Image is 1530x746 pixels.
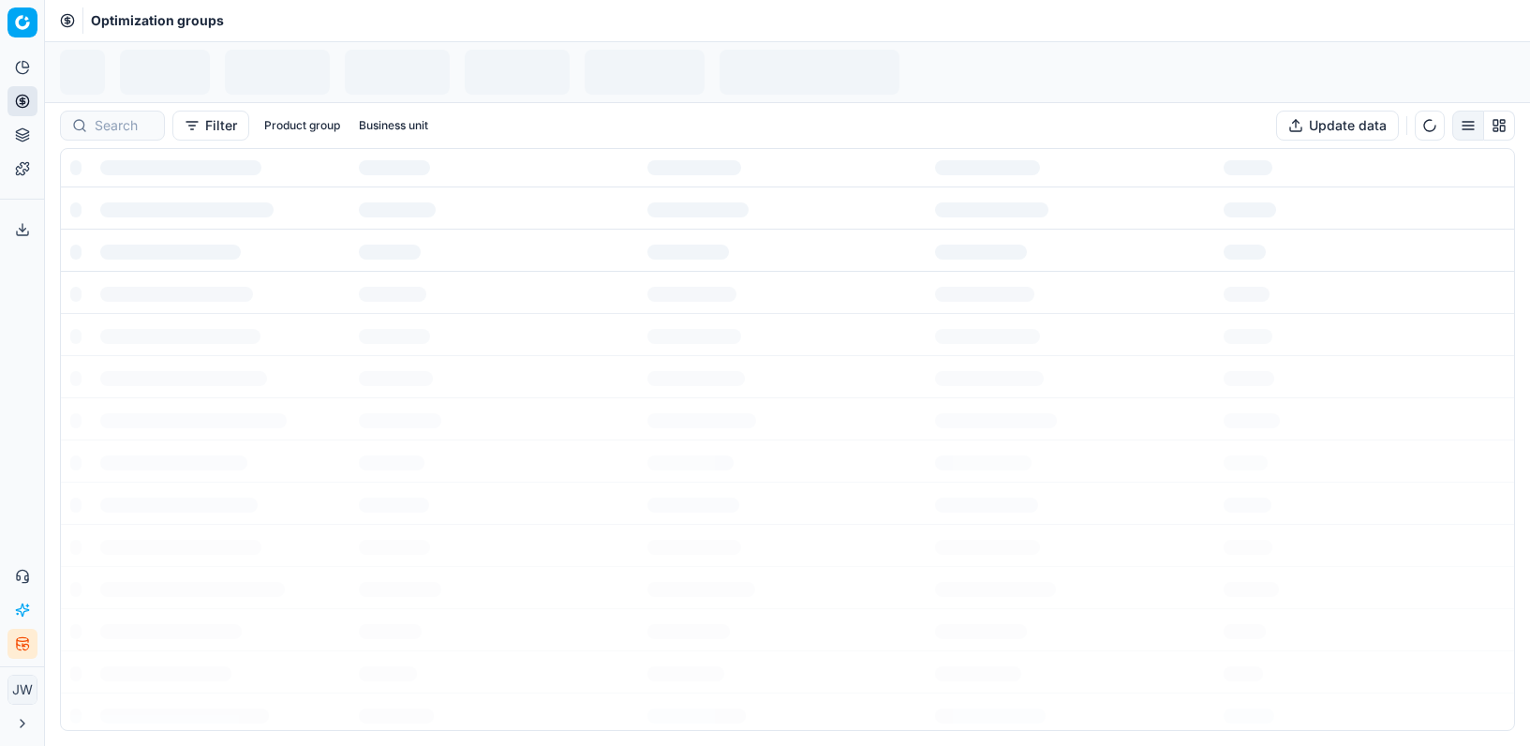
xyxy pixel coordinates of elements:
button: Product group [257,114,348,137]
input: Search [95,116,153,135]
span: JW [8,676,37,704]
button: Update data [1276,111,1399,141]
button: Filter [172,111,249,141]
nav: breadcrumb [91,11,224,30]
button: JW [7,675,37,705]
span: Optimization groups [91,11,224,30]
button: Business unit [351,114,436,137]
